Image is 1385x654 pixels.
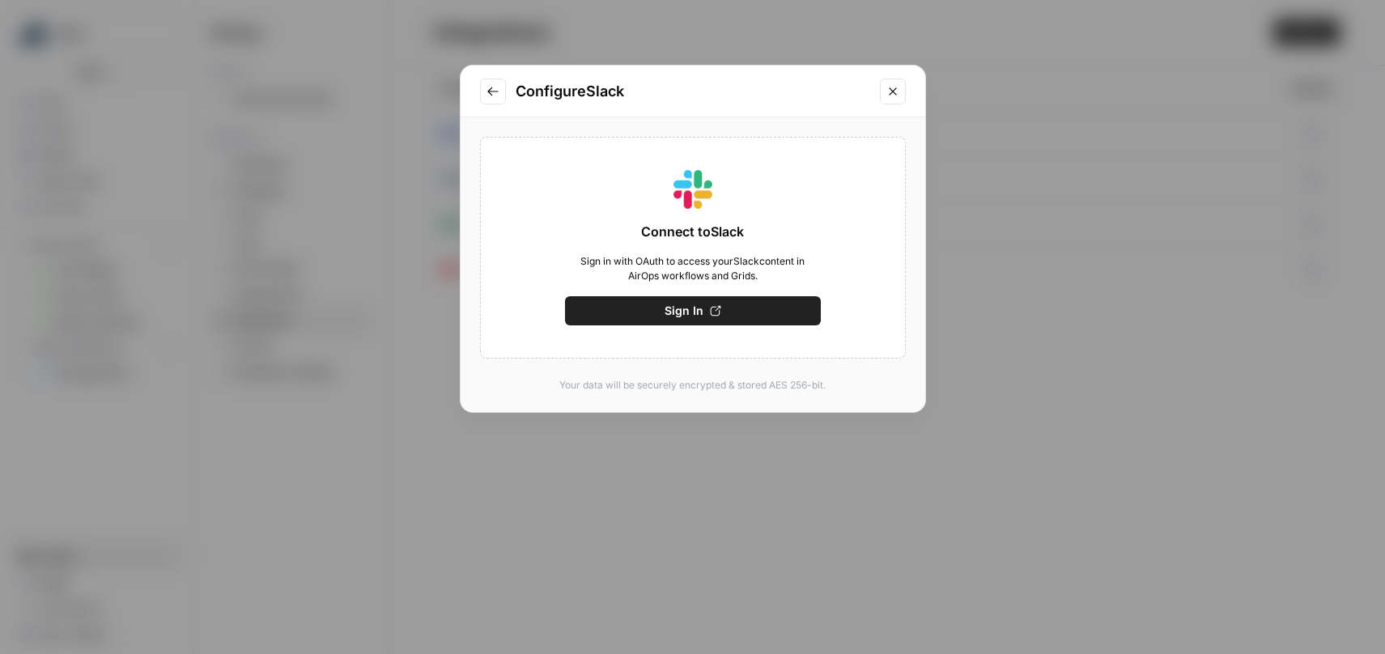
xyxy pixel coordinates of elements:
[665,303,703,319] span: Sign In
[880,79,906,104] button: Close modal
[565,254,821,283] span: Sign in with OAuth to access your Slack content in AirOps workflows and Grids.
[673,170,712,209] img: Slack
[480,378,906,393] p: Your data will be securely encrypted & stored AES 256-bit.
[480,79,506,104] button: Go to previous step
[516,80,870,103] h2: Configure Slack
[565,296,821,325] button: Sign In
[641,222,744,241] span: Connect to Slack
